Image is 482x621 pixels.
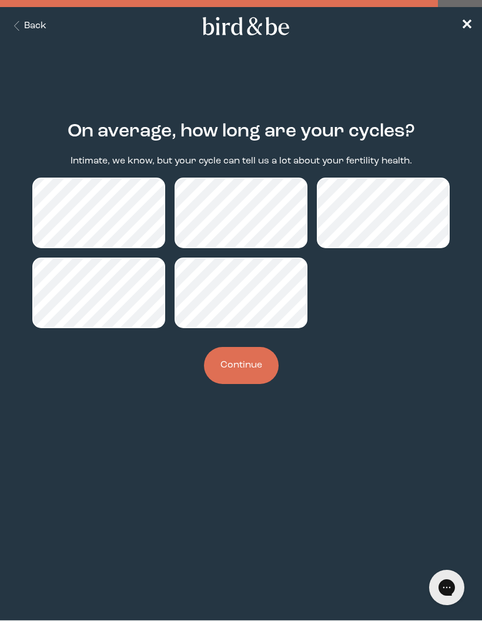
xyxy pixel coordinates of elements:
[204,347,279,384] button: Continue
[71,155,412,168] p: Intimate, we know, but your cycle can tell us a lot about your fertility health.
[68,118,415,145] h2: On average, how long are your cycles?
[461,16,473,36] a: ✕
[423,566,470,609] iframe: Gorgias live chat messenger
[461,19,473,33] span: ✕
[9,19,46,33] button: Back Button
